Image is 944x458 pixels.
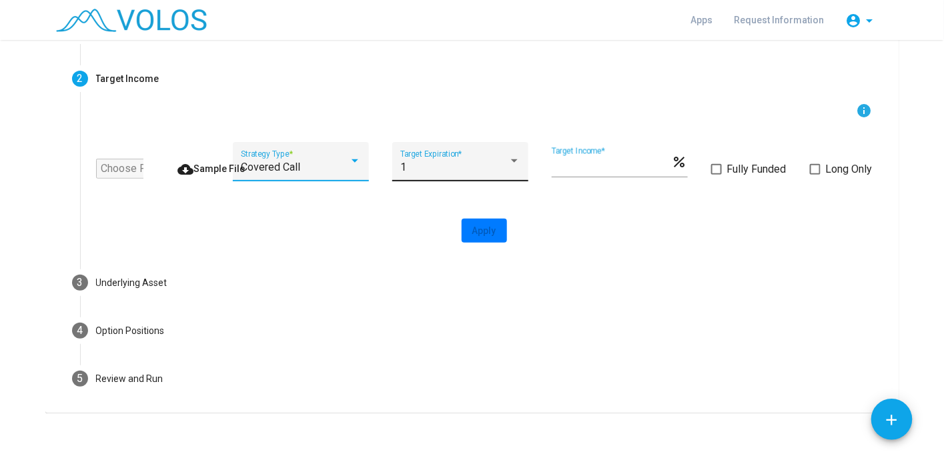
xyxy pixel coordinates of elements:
mat-icon: percent [672,153,688,169]
a: Request Information [724,8,835,32]
mat-icon: account_circle [846,13,862,29]
div: Review and Run [96,372,163,386]
span: 5 [77,372,83,385]
span: Sample File [177,163,245,174]
div: Option Positions [96,324,165,338]
a: Apps [680,8,724,32]
span: Request Information [735,15,825,25]
span: Fully Funded [727,161,787,177]
div: Target Income [96,72,159,86]
button: Add icon [871,399,913,440]
span: Covered Call [241,161,300,173]
mat-icon: add [883,411,901,429]
span: 1 [400,161,406,173]
span: Apps [691,15,713,25]
span: Long Only [826,161,873,177]
button: Apply [462,219,507,243]
mat-icon: arrow_drop_down [862,13,878,29]
span: 4 [77,324,83,337]
mat-icon: cloud_download [177,161,193,177]
span: 3 [77,276,83,289]
mat-icon: info [857,103,873,119]
span: Apply [472,225,496,236]
button: Sample File [167,157,209,181]
div: Underlying Asset [96,276,167,290]
span: 2 [77,72,83,85]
